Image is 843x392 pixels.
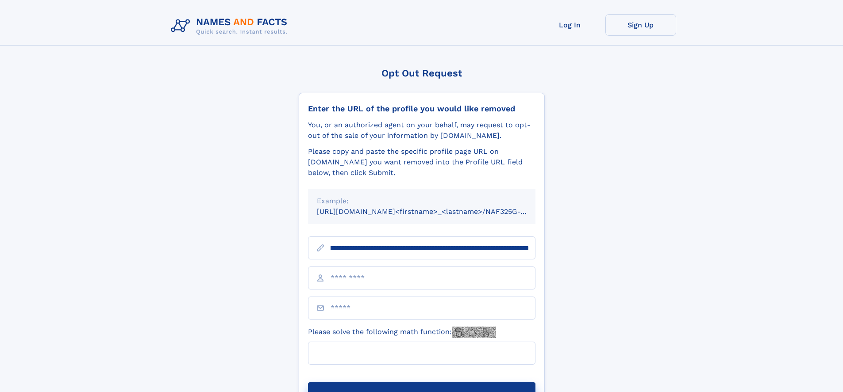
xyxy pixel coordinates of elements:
[308,120,535,141] div: You, or an authorized agent on your behalf, may request to opt-out of the sale of your informatio...
[535,14,605,36] a: Log In
[317,207,552,216] small: [URL][DOMAIN_NAME]<firstname>_<lastname>/NAF325G-xxxxxxxx
[308,327,496,338] label: Please solve the following math function:
[605,14,676,36] a: Sign Up
[167,14,295,38] img: Logo Names and Facts
[308,146,535,178] div: Please copy and paste the specific profile page URL on [DOMAIN_NAME] you want removed into the Pr...
[299,68,545,79] div: Opt Out Request
[317,196,527,206] div: Example:
[308,104,535,114] div: Enter the URL of the profile you would like removed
